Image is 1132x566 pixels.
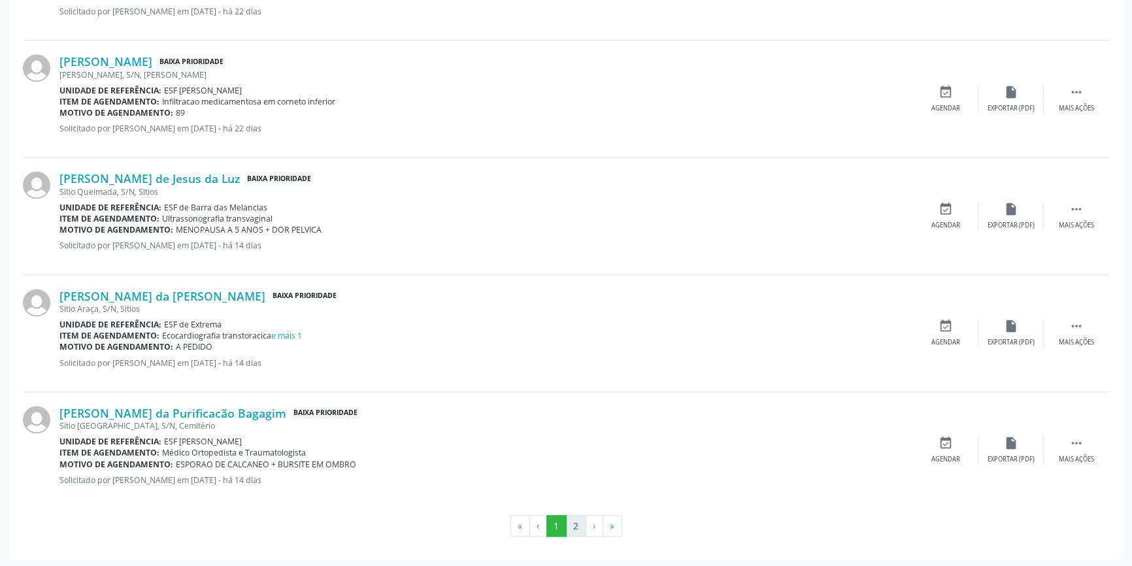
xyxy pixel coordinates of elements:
i: event_available [939,319,953,333]
b: Motivo de agendamento: [59,224,173,235]
b: Motivo de agendamento: [59,459,173,470]
a: [PERSON_NAME] da Purificacão Bagagim [59,406,286,420]
div: Mais ações [1059,455,1094,464]
span: Baixa Prioridade [244,172,314,186]
i:  [1069,436,1084,450]
div: Exportar (PDF) [988,221,1035,230]
div: Exportar (PDF) [988,338,1035,347]
img: img [23,54,50,82]
i: event_available [939,85,953,99]
i: event_available [939,436,953,450]
button: Go to last page [603,515,622,537]
span: 89 [176,107,185,118]
i: insert_drive_file [1004,85,1018,99]
b: Unidade de referência: [59,85,161,96]
span: ESPORAO DE CALCANEO + BURSITE EM OMBRO [176,459,356,470]
div: Mais ações [1059,221,1094,230]
img: img [23,289,50,316]
span: ESF de Barra das Melancias [164,202,267,213]
div: Agendar [931,221,960,230]
b: Item de agendamento: [59,447,159,458]
img: img [23,171,50,199]
ul: Pagination [23,515,1109,537]
img: img [23,406,50,433]
div: Agendar [931,104,960,113]
div: Sitio Queimada, S/N, Sitios [59,186,913,197]
span: Ultrassonografia transvaginal [162,213,273,224]
b: Unidade de referência: [59,319,161,330]
span: Baixa Prioridade [291,407,360,420]
b: Item de agendamento: [59,96,159,107]
div: Exportar (PDF) [988,104,1035,113]
p: Solicitado por [PERSON_NAME] em [DATE] - há 14 dias [59,240,913,251]
p: Solicitado por [PERSON_NAME] em [DATE] - há 22 dias [59,123,913,134]
i:  [1069,85,1084,99]
b: Item de agendamento: [59,213,159,224]
span: Infiltracao medicamentosa em corneto inferior [162,96,335,107]
span: ESF [PERSON_NAME] [164,85,242,96]
span: Ecocardiografia transtoracica [162,330,302,341]
b: Item de agendamento: [59,330,159,341]
p: Solicitado por [PERSON_NAME] em [DATE] - há 14 dias [59,474,913,486]
p: Solicitado por [PERSON_NAME] em [DATE] - há 22 dias [59,6,913,17]
b: Motivo de agendamento: [59,107,173,118]
button: Go to next page [586,515,603,537]
span: ESF de Extrema [164,319,222,330]
span: A PEDIDO [176,341,212,352]
span: Baixa Prioridade [270,289,339,303]
div: Mais ações [1059,338,1094,347]
a: [PERSON_NAME] [59,54,152,69]
span: ESF [PERSON_NAME] [164,436,242,447]
i: insert_drive_file [1004,319,1018,333]
div: Agendar [931,338,960,347]
b: Unidade de referência: [59,436,161,447]
span: Médico Ortopedista e Traumatologista [162,447,306,458]
div: Agendar [931,455,960,464]
i: insert_drive_file [1004,436,1018,450]
a: [PERSON_NAME] da [PERSON_NAME] [59,289,265,303]
i: event_available [939,202,953,216]
div: Sitio Araça, S/N, Sitios [59,303,913,314]
b: Unidade de referência: [59,202,161,213]
div: Exportar (PDF) [988,455,1035,464]
div: Mais ações [1059,104,1094,113]
i: insert_drive_file [1004,202,1018,216]
span: MENOPAUSA A 5 ANOS + DOR PELVICA [176,224,322,235]
div: Sitio [GEOGRAPHIC_DATA], S/N, Cemitério [59,420,913,431]
button: Go to page 1 [546,515,567,537]
div: [PERSON_NAME], S/N, [PERSON_NAME] [59,69,913,80]
a: e mais 1 [271,330,302,341]
i:  [1069,319,1084,333]
button: Go to page 2 [566,515,586,537]
b: Motivo de agendamento: [59,341,173,352]
p: Solicitado por [PERSON_NAME] em [DATE] - há 14 dias [59,358,913,369]
i:  [1069,202,1084,216]
span: Baixa Prioridade [157,55,226,69]
a: [PERSON_NAME] de Jesus da Luz [59,171,240,186]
